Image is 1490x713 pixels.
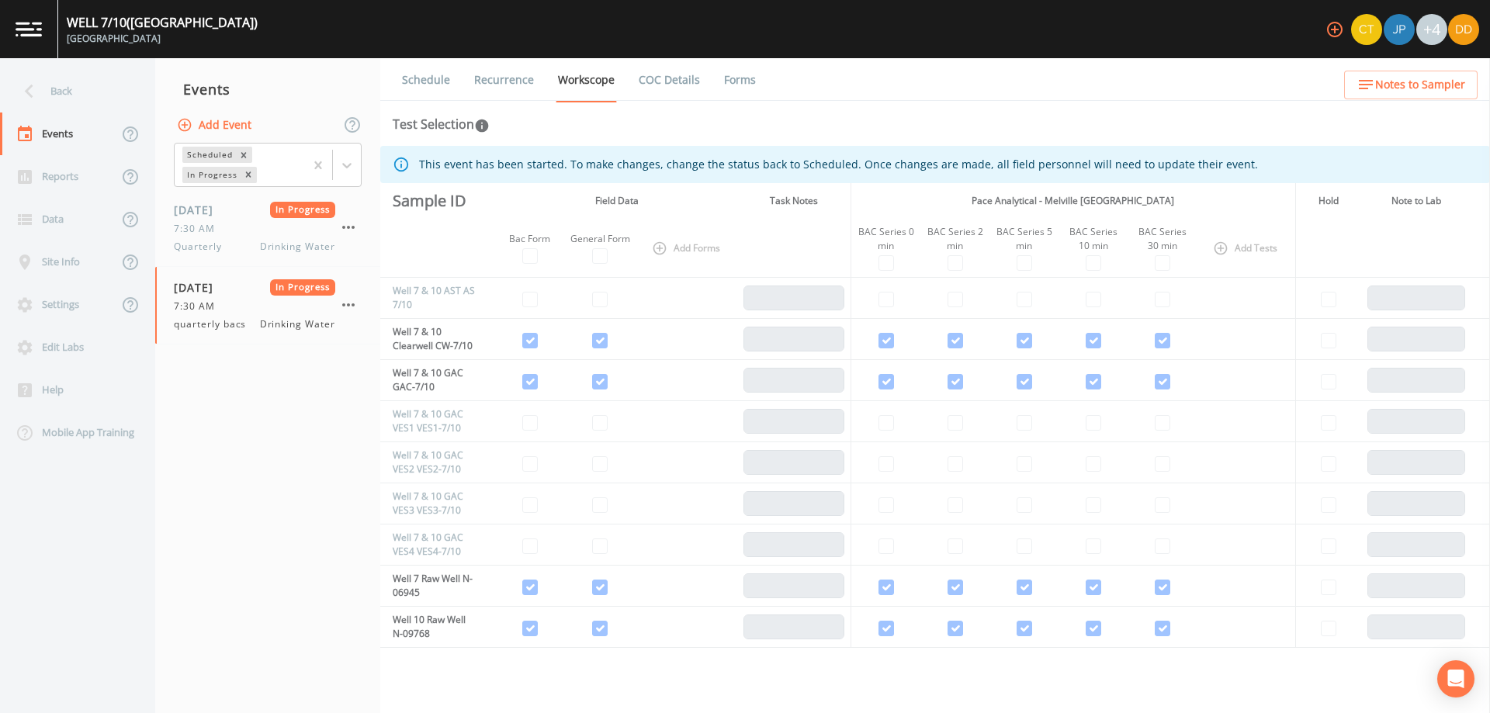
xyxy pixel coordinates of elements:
div: BAC Series 0 min [858,225,914,253]
button: Notes to Sampler [1344,71,1478,99]
div: BAC Series 2 min [927,225,983,253]
img: 7d98d358f95ebe5908e4de0cdde0c501 [1448,14,1479,45]
th: Pace Analytical - Melville [GEOGRAPHIC_DATA] [851,183,1295,219]
div: In Progress [182,167,240,183]
span: Drinking Water [260,240,335,254]
img: logo [16,22,42,36]
div: General Form [570,232,631,246]
span: Drinking Water [260,317,335,331]
a: [DATE]In Progress7:30 AMquarterly bacsDrinking Water [155,267,380,344]
div: Chris Tobin [1350,14,1383,45]
div: Test Selection [393,115,490,133]
td: Well 7 Raw Well N-06945 [380,566,482,607]
a: Workscope [556,58,617,102]
span: Quarterly [174,240,231,254]
th: Field Data [497,183,737,219]
div: Remove In Progress [240,167,257,183]
a: COC Details [636,58,702,102]
span: In Progress [270,202,336,218]
td: Well 7 & 10 GAC VES2 VES2-7/10 [380,442,482,483]
th: Note to Lab [1361,183,1471,219]
a: Recurrence [472,58,536,102]
img: 7f2cab73c0e50dc3fbb7023805f649db [1351,14,1382,45]
td: Well 7 & 10 GAC VES1 VES1-7/10 [380,401,482,442]
div: WELL 7/10 ([GEOGRAPHIC_DATA]) [67,13,258,32]
button: Add Event [174,111,258,140]
td: Well 7 & 10 GAC VES4 VES4-7/10 [380,524,482,566]
span: Notes to Sampler [1375,75,1465,95]
td: Well 10 Raw Well N-09768 [380,607,482,648]
td: Well 7 & 10 GAC GAC-7/10 [380,360,482,401]
th: Task Notes [737,183,851,219]
span: 7:30 AM [174,222,224,236]
span: 7:30 AM [174,299,224,313]
div: Events [155,70,380,109]
span: In Progress [270,279,336,296]
a: Schedule [400,58,452,102]
div: +4 [1416,14,1447,45]
img: 41241ef155101aa6d92a04480b0d0000 [1384,14,1415,45]
td: Well 7 & 10 GAC VES3 VES3-7/10 [380,483,482,524]
div: This event has been started. To make changes, change the status back to Scheduled. Once changes a... [419,151,1258,178]
div: Open Intercom Messenger [1437,660,1474,697]
div: BAC Series 5 min [996,225,1052,253]
span: [DATE] [174,202,224,218]
div: Bac Form [503,232,557,246]
div: BAC Series 10 min [1066,225,1122,253]
td: Well 7 & 10 AST AS 7/10 [380,278,482,319]
th: Sample ID [380,183,482,219]
td: Well 7 & 10 Clearwell CW-7/10 [380,319,482,360]
a: [DATE]In Progress7:30 AMQuarterlyDrinking Water [155,189,380,267]
th: Hold [1295,183,1360,219]
svg: In this section you'll be able to select the analytical test to run, based on the media type, and... [474,118,490,133]
a: Forms [722,58,758,102]
div: Joshua gere Paul [1383,14,1415,45]
span: [DATE] [174,279,224,296]
div: Scheduled [182,147,235,163]
span: quarterly bacs [174,317,255,331]
div: BAC Series 30 min [1135,225,1191,253]
div: [GEOGRAPHIC_DATA] [67,32,258,46]
div: Remove Scheduled [235,147,252,163]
